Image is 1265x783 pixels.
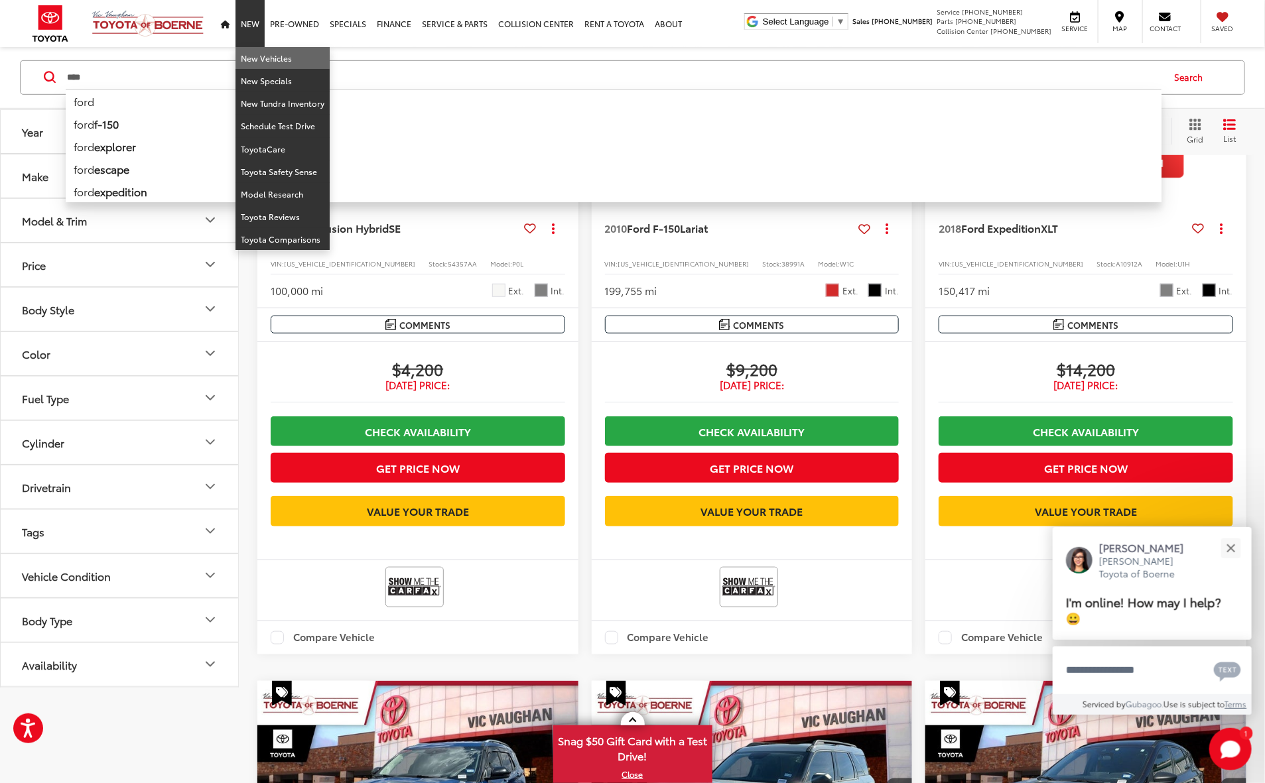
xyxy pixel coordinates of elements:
[66,113,1162,135] li: ford
[490,259,512,269] span: Model:
[235,160,330,183] a: Toyota Safety Sense
[235,228,330,250] a: Toyota Comparisons
[876,217,899,240] button: Actions
[271,283,323,298] div: 100,000 mi
[1,465,239,509] button: DrivetrainDrivetrain
[22,214,87,227] div: Model & Trim
[271,359,565,379] span: $4,200
[1162,61,1222,94] button: Search
[719,319,730,330] img: Comments
[722,570,775,605] img: View CARFAX report
[868,284,882,297] span: Black
[605,220,628,235] span: 2010
[733,319,784,331] span: Comments
[1,288,239,331] button: Body StyleBody Style
[22,658,77,671] div: Availability
[202,434,218,450] div: Cylinder
[429,259,448,269] span: Stock:
[939,416,1233,446] a: Check Availability
[832,17,833,27] span: ​
[1053,319,1064,330] img: Comments
[1,510,239,553] button: TagsTags
[940,681,960,706] span: Special
[840,259,854,269] span: W1C
[1041,220,1058,235] span: XLT
[1116,259,1142,269] span: A10912A
[1066,593,1221,627] span: I'm online! How may I help? 😀
[1203,284,1216,297] span: Ebony
[1177,284,1193,297] span: Ext.
[551,284,565,297] span: Int.
[1099,555,1197,581] p: [PERSON_NAME] Toyota of Boerne
[628,220,681,235] span: Ford F-150
[1,199,239,242] button: Model & TrimModel & Trim
[202,656,218,672] div: Availability
[22,614,72,627] div: Body Type
[852,16,870,26] span: Sales
[202,479,218,495] div: Drivetrain
[605,416,899,446] a: Check Availability
[1164,698,1225,709] span: Use is subject to
[605,453,899,483] button: Get Price Now
[22,392,69,404] div: Fuel Type
[605,221,854,235] a: 2010Ford F-150Lariat
[1,421,239,464] button: CylinderCylinder
[66,62,1162,93] input: Search by Make, Model, or Keyword
[939,259,952,269] span: VIN:
[1156,259,1177,269] span: Model:
[271,496,565,526] a: Value Your Trade
[1,599,239,642] button: Body TypeBody Type
[763,17,829,27] span: Select Language
[1219,284,1233,297] span: Int.
[1177,259,1190,269] span: U1H
[22,125,43,138] div: Year
[388,570,441,605] img: View CARFAX report
[492,284,505,297] span: White
[1099,540,1197,555] p: [PERSON_NAME]
[1126,698,1164,709] a: Gubagoo.
[605,496,899,526] a: Value Your Trade
[22,481,71,493] div: Drivetrain
[955,16,1016,26] span: [PHONE_NUMBER]
[605,631,709,644] label: Compare Vehicle
[235,115,330,137] a: Schedule Test Drive
[618,259,750,269] span: [US_VEHICLE_IDENTIFICATION_NUMBER]
[542,217,565,240] button: Actions
[939,631,1043,644] label: Compare Vehicle
[1,110,239,153] button: YearYear
[66,180,1162,203] li: ford
[1,643,239,686] button: AvailabilityAvailability
[272,681,292,706] span: Special
[1105,24,1134,33] span: Map
[1097,259,1116,269] span: Stock:
[385,319,396,330] img: Comments
[271,416,565,446] a: Check Availability
[1214,660,1241,682] svg: Text
[509,284,525,297] span: Ext.
[202,301,218,317] div: Body Style
[1060,24,1090,33] span: Service
[94,139,136,154] b: explorer
[1244,730,1248,736] span: 1
[937,16,953,26] span: Parts
[202,523,218,539] div: Tags
[1,243,239,286] button: PricePrice
[872,16,933,26] span: [PHONE_NUMBER]
[202,568,218,583] div: Vehicle Condition
[819,259,840,269] span: Model:
[605,359,899,379] span: $9,200
[763,259,782,269] span: Stock:
[235,206,330,228] a: Toyota Reviews
[1209,728,1252,770] button: Toggle Chat Window
[66,90,1162,113] li: ford
[271,259,284,269] span: VIN:
[555,727,711,767] span: Snag $50 Gift Card with a Test Drive!
[66,158,1162,180] li: ford
[939,359,1233,379] span: $14,200
[952,259,1083,269] span: [US_VEHICLE_IDENTIFICATION_NUMBER]
[1150,24,1181,33] span: Contact
[1160,284,1173,297] span: Magnetic Metallic
[939,496,1233,526] a: Value Your Trade
[939,453,1233,483] button: Get Price Now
